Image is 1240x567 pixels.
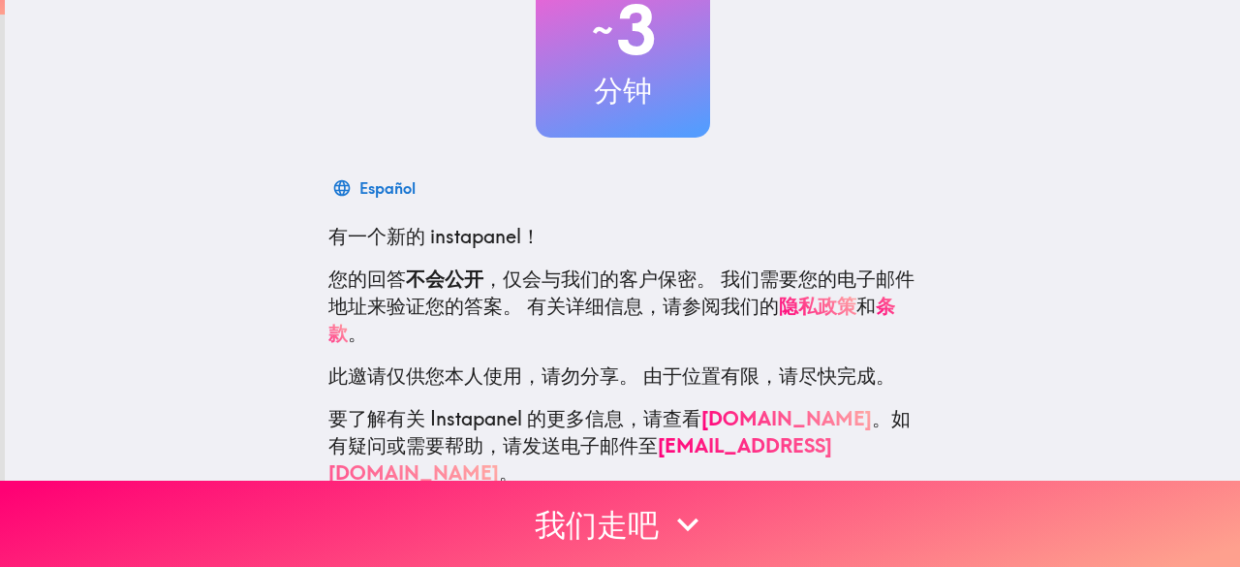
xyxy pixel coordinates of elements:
b: 不会公开 [406,267,483,291]
p: 此邀请仅供您本人使用，请勿分享。 由于位置有限，请尽快完成。 [328,362,917,390]
h3: 分钟 [536,70,710,110]
p: 要了解有关 Instapanel 的更多信息，请查看 。如有疑问或需要帮助，请发送电子邮件至 。 [328,405,917,487]
div: Español [359,174,416,202]
a: 条款 [328,294,895,345]
span: 有一个新的 instapanel！ [328,224,541,248]
a: [DOMAIN_NAME] [701,406,872,430]
button: Español [328,169,423,207]
p: 您的回答 ，仅会与我们的客户保密。 我们需要您的电子邮件地址来验证您的答案。 有关详细信息，请参阅我们的 和 。 [328,266,917,347]
span: ~ [589,1,616,59]
a: 隐私政策 [779,294,856,318]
